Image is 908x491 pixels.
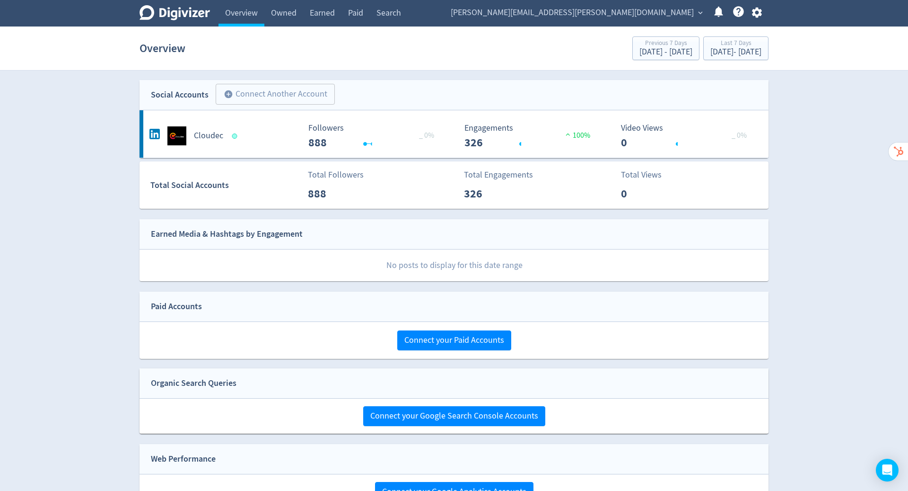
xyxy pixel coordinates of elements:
div: Open Intercom Messenger [876,459,899,482]
div: Last 7 Days [710,40,761,48]
span: [PERSON_NAME][EMAIL_ADDRESS][PERSON_NAME][DOMAIN_NAME] [451,5,694,20]
p: Total Engagements [464,169,533,181]
span: Connect your Paid Accounts [404,336,504,345]
div: Social Accounts [151,88,209,102]
div: Earned Media & Hashtags by Engagement [151,227,303,241]
button: Connect Another Account [216,84,335,105]
div: [DATE] - [DATE] [710,48,761,56]
div: Previous 7 Days [639,40,692,48]
span: Connect your Google Search Console Accounts [370,412,538,420]
p: Total Followers [308,169,364,181]
p: 888 [308,185,362,202]
span: expand_more [696,9,705,17]
span: _ 0% [732,131,747,140]
svg: Followers --- [304,124,445,149]
div: [DATE] - [DATE] [639,48,692,56]
div: Paid Accounts [151,300,202,313]
div: Total Social Accounts [150,179,301,192]
span: _ 0% [419,131,434,140]
p: Total Views [621,169,675,181]
h5: Cloudec [194,130,223,142]
p: 0 [621,185,675,202]
h1: Overview [140,33,185,63]
span: Data last synced: 14 Oct 2025, 1:01pm (AEDT) [232,134,240,139]
span: add_circle [224,89,233,99]
span: 100% [563,131,590,140]
a: Connect your Google Search Console Accounts [363,411,545,421]
div: Organic Search Queries [151,376,236,390]
a: Connect Another Account [209,85,335,105]
p: 326 [464,185,518,202]
button: Previous 7 Days[DATE] - [DATE] [632,36,699,60]
a: Connect your Paid Accounts [397,335,511,346]
svg: Video Views 0 [616,124,758,149]
img: Cloudec undefined [167,126,186,145]
button: [PERSON_NAME][EMAIL_ADDRESS][PERSON_NAME][DOMAIN_NAME] [447,5,705,20]
p: No posts to display for this date range [140,250,768,281]
div: Web Performance [151,452,216,466]
svg: Engagements 326 [460,124,602,149]
a: Cloudec undefinedCloudec Followers --- _ 0% Followers 888 Engagements 326 Engagements 326 100% Vi... [140,110,768,158]
img: positive-performance.svg [563,131,573,138]
button: Last 7 Days[DATE]- [DATE] [703,36,768,60]
button: Connect your Google Search Console Accounts [363,406,545,426]
button: Connect your Paid Accounts [397,330,511,350]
